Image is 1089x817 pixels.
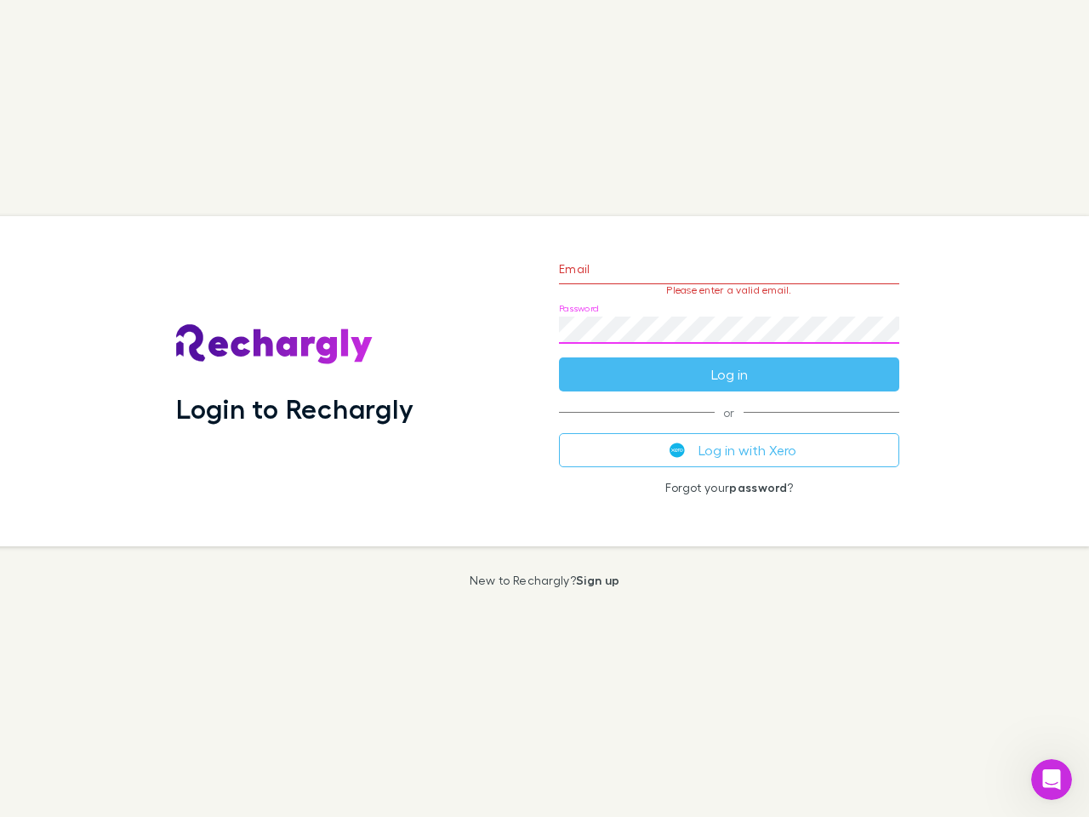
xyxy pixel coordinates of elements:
[559,357,899,391] button: Log in
[559,433,899,467] button: Log in with Xero
[1031,759,1072,800] iframe: Intercom live chat
[559,481,899,494] p: Forgot your ?
[559,302,599,315] label: Password
[559,284,899,296] p: Please enter a valid email.
[470,574,620,587] p: New to Rechargly?
[670,443,685,458] img: Xero's logo
[729,480,787,494] a: password
[176,392,413,425] h1: Login to Rechargly
[176,324,373,365] img: Rechargly's Logo
[559,412,899,413] span: or
[576,573,619,587] a: Sign up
